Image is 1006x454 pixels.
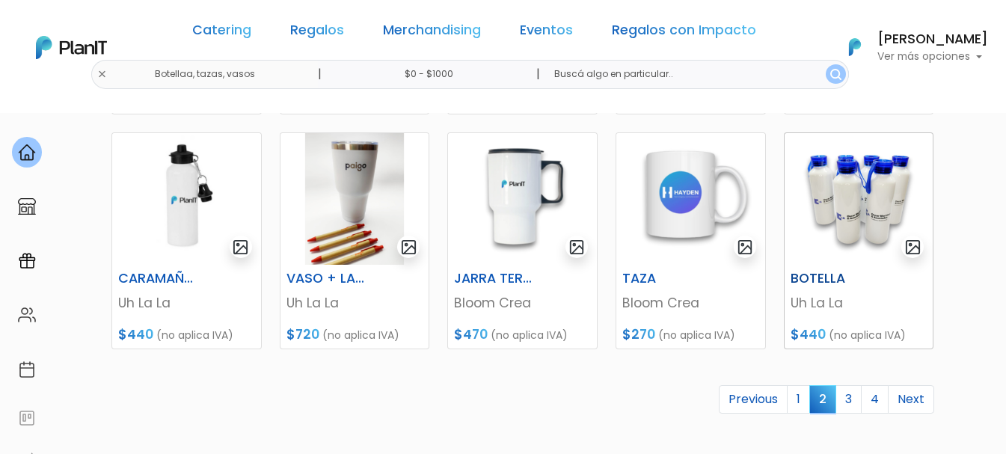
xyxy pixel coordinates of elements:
img: calendar-87d922413cdce8b2cf7b7f5f62616a5cf9e4887200fb71536465627b3292af00.svg [18,361,36,378]
img: PlanIt Logo [838,31,871,64]
span: 2 [809,385,836,413]
h6: BOTELLA [782,271,885,286]
img: gallery-light [400,239,417,256]
p: Uh La La [286,293,423,313]
img: thumb_Captura_de_pantalla_2025-03-10_150239.png [616,133,765,265]
input: Buscá algo en particular.. [542,60,848,89]
a: 1 [787,385,810,414]
img: thumb_Dise%C3%B1o_sin_t%C3%ADtulo_-_2025-01-31T121138.461.png [280,133,429,265]
a: Regalos [290,24,344,42]
img: campaigns-02234683943229c281be62815700db0a1741e53638e28bf9629b52c665b00959.svg [18,252,36,270]
a: gallery-light JARRA TERMICA Bloom Crea $470 (no aplica IVA) [447,132,598,349]
img: thumb_Captura_de_pantalla_2025-03-10_145050.png [448,133,597,265]
div: ¿Necesitás ayuda? [77,14,215,43]
img: close-6986928ebcb1d6c9903e3b54e860dbc4d054630f23adef3a32610726dff6a82b.svg [97,70,107,79]
a: gallery-light VASO + LAPICERA Uh La La $720 (no aplica IVA) [280,132,430,349]
h6: CARAMAÑOLA [109,271,212,286]
img: gallery-light [232,239,249,256]
img: gallery-light [737,239,754,256]
img: marketplace-4ceaa7011d94191e9ded77b95e3339b90024bf715f7c57f8cf31f2d8c509eaba.svg [18,197,36,215]
h6: VASO + LAPICERA [277,271,381,286]
p: Bloom Crea [622,293,759,313]
img: thumb_Captura_de_pantalla_2025-03-13_173533.png [112,133,261,265]
span: $440 [118,325,153,343]
img: PlanIt Logo [36,36,107,59]
h6: JARRA TERMICA [445,271,548,286]
p: | [318,65,322,83]
img: home-e721727adea9d79c4d83392d1f703f7f8bce08238fde08b1acbfd93340b81755.svg [18,144,36,162]
span: (no aplica IVA) [322,328,399,343]
a: gallery-light TAZA Bloom Crea $270 (no aplica IVA) [616,132,766,349]
img: gallery-light [568,239,586,256]
h6: [PERSON_NAME] [877,33,988,46]
a: Merchandising [383,24,481,42]
span: (no aplica IVA) [658,328,735,343]
span: $470 [454,325,488,343]
a: 3 [835,385,862,414]
a: Next [888,385,934,414]
a: gallery-light BOTELLA Uh La La $440 (no aplica IVA) [784,132,934,349]
p: Uh La La [791,293,927,313]
a: Previous [719,385,788,414]
span: $440 [791,325,826,343]
img: gallery-light [904,239,921,256]
span: $720 [286,325,319,343]
p: | [536,65,540,83]
span: $270 [622,325,655,343]
img: search_button-432b6d5273f82d61273b3651a40e1bd1b912527efae98b1b7a1b2c0702e16a8d.svg [830,69,841,80]
span: (no aplica IVA) [156,328,233,343]
img: feedback-78b5a0c8f98aac82b08bfc38622c3050aee476f2c9584af64705fc4e61158814.svg [18,409,36,427]
img: people-662611757002400ad9ed0e3c099ab2801c6687ba6c219adb57efc949bc21e19d.svg [18,306,36,324]
img: thumb_2000___2000-Photoroom__13_.png [785,133,933,265]
span: (no aplica IVA) [829,328,906,343]
button: PlanIt Logo [PERSON_NAME] Ver más opciones [829,28,988,67]
a: 4 [861,385,889,414]
p: Bloom Crea [454,293,591,313]
a: Catering [192,24,251,42]
a: Eventos [520,24,573,42]
span: (no aplica IVA) [491,328,568,343]
a: gallery-light CARAMAÑOLA Uh La La $440 (no aplica IVA) [111,132,262,349]
h6: TAZA [613,271,717,286]
p: Ver más opciones [877,52,988,62]
p: Uh La La [118,293,255,313]
a: Regalos con Impacto [612,24,756,42]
